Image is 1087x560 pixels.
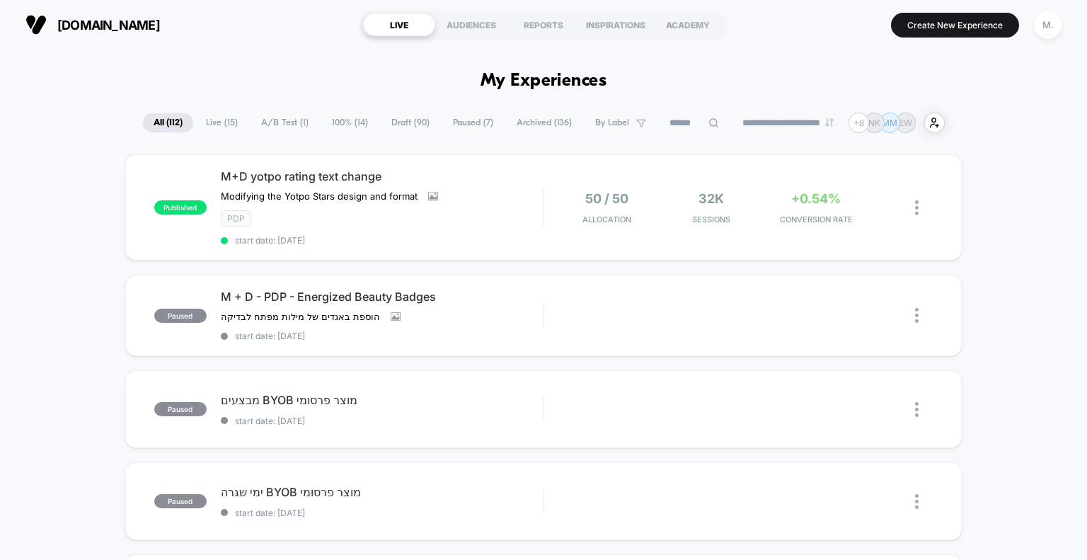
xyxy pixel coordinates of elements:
img: Visually logo [25,14,47,35]
span: All ( 112 ) [143,113,193,132]
h1: My Experiences [481,71,607,91]
div: LIVE [363,13,435,36]
span: published [154,200,207,215]
div: AUDIENCES [435,13,507,36]
span: Sessions [662,215,760,224]
span: paused [154,309,207,323]
span: Archived ( 136 ) [506,113,582,132]
span: paused [154,402,207,416]
div: ACADEMY [652,13,724,36]
span: הוספת באגדים של מילות מפתח לבדיקה [221,311,380,322]
span: By Label [595,118,629,128]
img: close [915,308,919,323]
span: 50 / 50 [585,191,628,206]
img: close [915,200,919,215]
p: EW [899,118,912,128]
span: pdp [221,210,251,227]
span: start date: [DATE] [221,508,543,518]
span: מבצעים BYOB מוצר פרסומי [221,393,543,407]
span: start date: [DATE] [221,235,543,246]
span: start date: [DATE] [221,331,543,341]
span: A/B Test ( 1 ) [251,113,319,132]
img: close [915,494,919,509]
p: NK [868,118,880,128]
div: + 8 [849,113,869,133]
div: M. [1034,11,1062,39]
span: Allocation [582,215,631,224]
span: paused [154,494,207,508]
span: Live ( 15 ) [195,113,248,132]
span: M+D yotpo rating text change [221,169,543,183]
span: Paused ( 7 ) [442,113,504,132]
span: start date: [DATE] [221,416,543,426]
span: M + D - PDP - Energized Beauty Badges [221,290,543,304]
button: [DOMAIN_NAME] [21,13,164,36]
span: Draft ( 90 ) [381,113,440,132]
p: MM [882,118,897,128]
img: close [915,402,919,417]
img: end [825,118,834,127]
button: M. [1030,11,1066,40]
div: INSPIRATIONS [580,13,652,36]
span: 32k [698,191,724,206]
span: Modifying the Yotpo Stars design and format [221,190,418,202]
div: REPORTS [507,13,580,36]
button: Create New Experience [891,13,1019,38]
span: ימי שגרה BYOB מוצר פרסומי [221,485,543,499]
span: 100% ( 14 ) [321,113,379,132]
span: [DOMAIN_NAME] [57,18,160,33]
span: +0.54% [791,191,841,206]
span: CONVERSION RATE [767,215,865,224]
